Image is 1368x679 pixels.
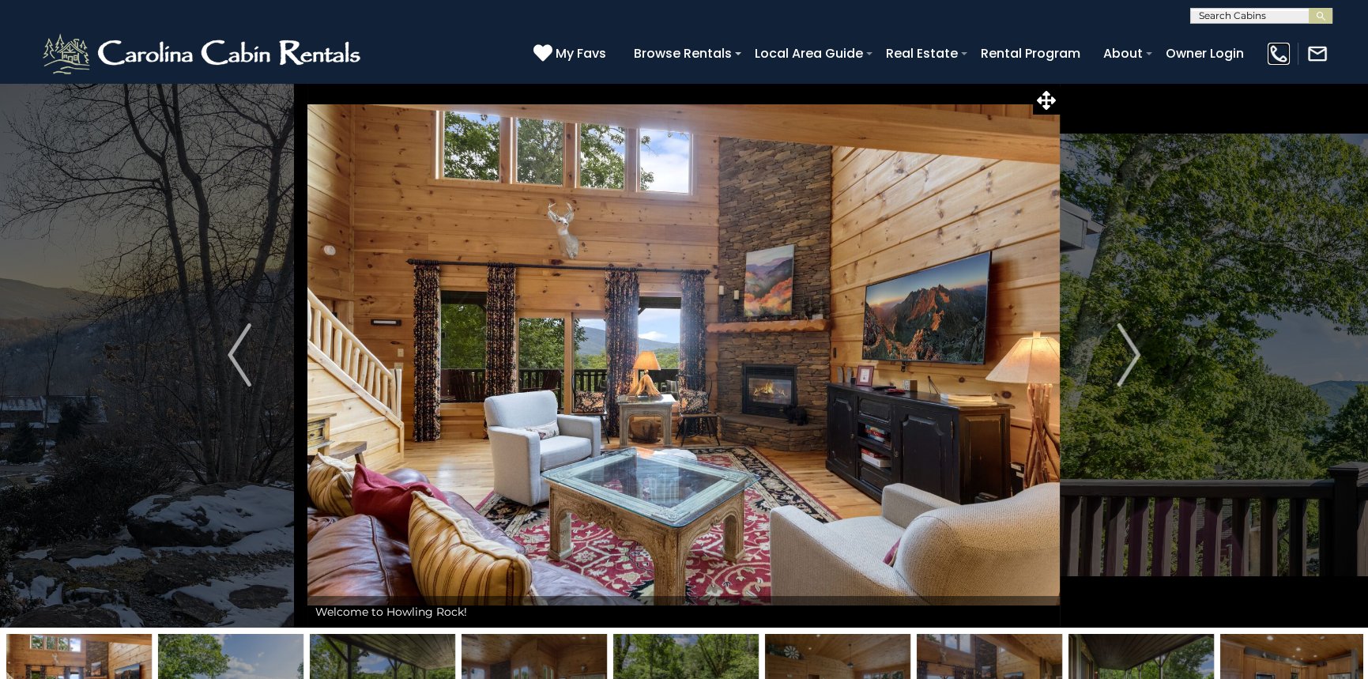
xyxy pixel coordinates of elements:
a: About [1095,40,1151,67]
img: White-1-2.png [40,30,367,77]
img: arrow [228,323,251,387]
div: Welcome to Howling Rock! [307,596,1060,628]
a: My Favs [533,43,610,64]
span: My Favs [556,43,606,63]
img: arrow [1117,323,1140,387]
a: Real Estate [878,40,966,67]
button: Next [1061,82,1197,628]
a: Local Area Guide [747,40,871,67]
img: phone-regular-white.png [1268,43,1290,65]
a: Rental Program [973,40,1088,67]
button: Previous [171,82,307,628]
img: mail-regular-white.png [1306,43,1328,65]
a: Browse Rentals [626,40,740,67]
a: Owner Login [1158,40,1252,67]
